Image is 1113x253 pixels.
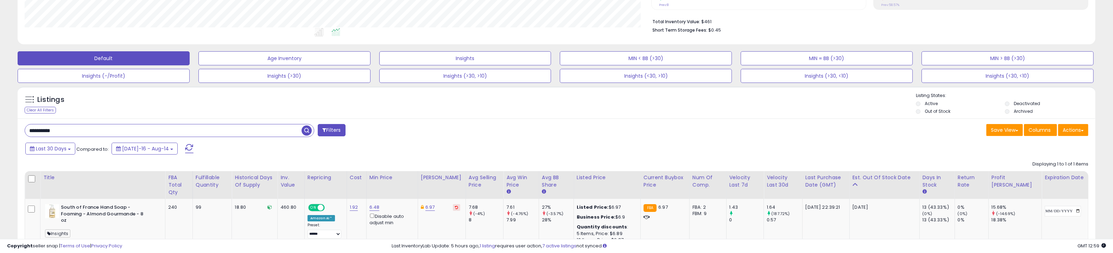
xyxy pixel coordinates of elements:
[805,174,847,189] div: Last Purchase Date (GMT)
[112,143,178,155] button: [DATE]-16 - Aug-14
[652,17,1083,25] li: $461
[923,189,927,195] small: Days In Stock.
[771,211,790,216] small: (187.72%)
[923,204,955,210] div: 13 (43.33%)
[577,237,635,243] div: 10 Items, Price: $6.87
[480,242,495,249] a: 1 listing
[473,211,485,216] small: (-4%)
[741,69,913,83] button: Insights (>30, <10)
[986,124,1023,136] button: Save View
[853,174,917,181] div: Est. Out Of Stock Date
[1042,171,1088,199] th: CSV column name: cust_attr_1_Expiration date
[469,217,503,223] div: 8
[379,69,551,83] button: Insights (>30, >10)
[805,204,844,210] div: [DATE] 22:39:21
[122,145,169,152] span: [DATE]-16 - Aug-14
[369,204,380,211] a: 6.48
[925,108,951,114] label: Out of Stock
[542,174,571,189] div: Avg BB Share
[577,204,635,210] div: $6.97
[25,107,56,113] div: Clear All Filters
[542,189,546,195] small: Avg BB Share.
[577,204,609,210] b: Listed Price:
[1077,242,1106,249] span: 2025-09-15 12:59 GMT
[350,174,363,181] div: Cost
[577,214,635,220] div: $6.9
[925,100,938,106] label: Active
[43,174,162,181] div: Title
[577,174,638,181] div: Listed Price
[506,217,539,223] div: 7.99
[45,229,70,238] span: Insights
[741,51,913,65] button: MIN = BB (>30)
[7,243,122,249] div: seller snap | |
[992,217,1042,223] div: 18.38%
[235,204,272,210] div: 18.80
[61,204,146,226] b: South of France Hand Soap - Foaming - Almond Gourmande - 8 oz
[506,204,539,210] div: 7.61
[369,212,412,226] div: Disable auto adjust min
[853,204,914,210] p: [DATE]
[644,204,657,212] small: FBA
[379,51,551,65] button: Insights
[923,217,955,223] div: 13 (43.33%)
[1058,124,1088,136] button: Actions
[91,242,122,249] a: Privacy Policy
[506,189,511,195] small: Avg Win Price.
[916,92,1095,99] p: Listing States:
[425,204,435,211] a: 6.97
[36,145,67,152] span: Last 30 Days
[881,3,899,7] small: Prev: 58.57%
[369,174,415,181] div: Min Price
[308,215,335,221] div: Amazon AI *
[76,146,109,153] span: Compared to:
[958,211,968,216] small: (0%)
[1029,126,1051,134] span: Columns
[542,204,574,210] div: 27%
[922,69,1094,83] button: Insights (<30, <10)
[693,174,723,189] div: Num of Comp.
[729,217,764,223] div: 0
[198,69,371,83] button: Insights (>30)
[542,242,576,249] a: 7 active listings
[308,174,344,181] div: Repricing
[652,27,707,33] b: Short Term Storage Fees:
[280,204,299,210] div: 460.80
[421,174,463,181] div: [PERSON_NAME]
[577,231,635,237] div: 5 Items, Price: $6.89
[693,204,721,210] div: FBA: 2
[469,204,503,210] div: 7.68
[992,204,1042,210] div: 15.68%
[1014,108,1033,114] label: Archived
[996,211,1015,216] small: (-14.69%)
[45,204,59,218] img: 41ZnlopmwKL._SL40_.jpg
[560,69,732,83] button: Insights (<30, >10)
[542,217,574,223] div: 28%
[958,204,988,210] div: 0%
[196,174,229,189] div: Fulfillable Quantity
[168,204,187,210] div: 240
[350,204,358,211] a: 1.92
[767,174,799,189] div: Velocity Last 30d
[992,174,1039,189] div: Profit [PERSON_NAME]
[196,204,227,210] div: 99
[644,174,687,189] div: Current Buybox Price
[235,174,274,189] div: Historical Days Of Supply
[1014,100,1040,106] label: Deactivated
[560,51,732,65] button: MIN < BB (>30)
[923,211,932,216] small: (0%)
[37,95,64,105] h5: Listings
[18,69,190,83] button: Insights (-/Profit)
[729,174,761,189] div: Velocity Last 7d
[469,174,500,189] div: Avg Selling Price
[18,51,190,65] button: Default
[923,174,952,189] div: Days In Stock
[767,204,802,210] div: 1.64
[577,223,627,230] b: Quantity discounts
[652,19,700,25] b: Total Inventory Value:
[729,204,764,210] div: 1.43
[658,204,668,210] span: 6.97
[198,51,371,65] button: Age Inventory
[309,205,318,211] span: ON
[693,210,721,217] div: FBM: 9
